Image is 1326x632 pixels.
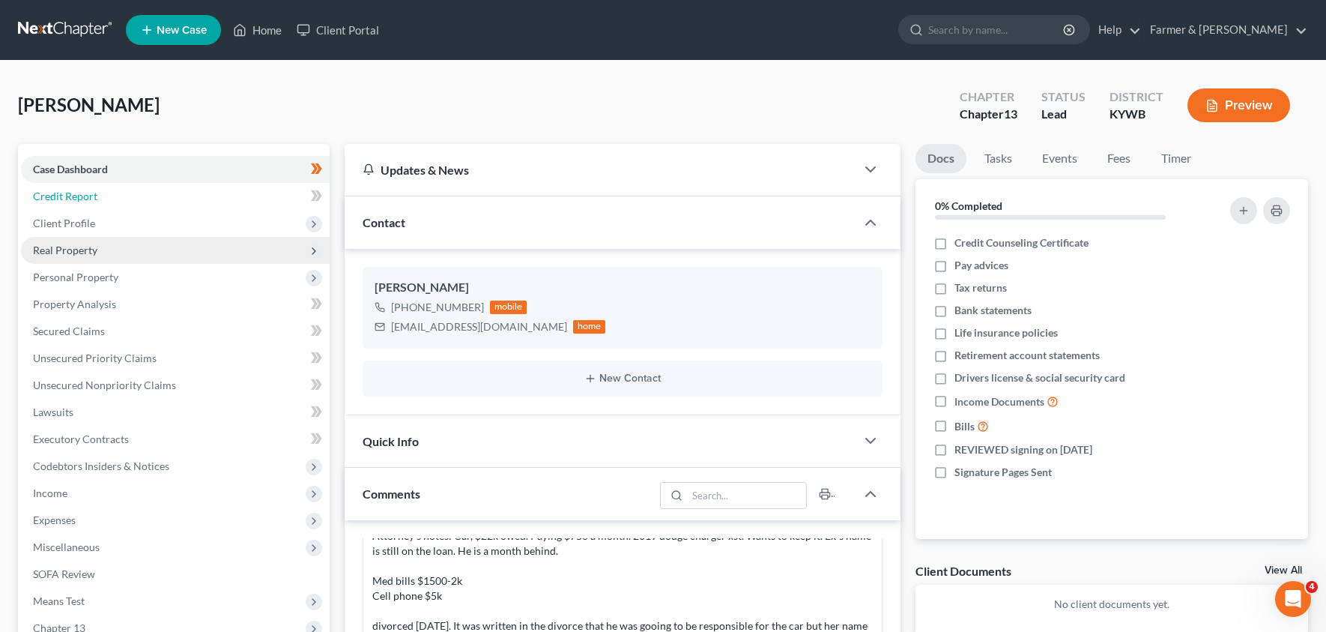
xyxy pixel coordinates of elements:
span: Credit Counseling Certificate [954,235,1089,250]
span: Real Property [33,244,97,256]
iframe: Intercom live chat [1275,581,1311,617]
span: SOFA Review [33,568,95,580]
input: Search... [687,483,806,508]
span: Bank statements [954,303,1032,318]
span: Income Documents [954,394,1044,409]
button: Preview [1187,88,1290,122]
div: [PHONE_NUMBER] [391,300,484,315]
a: View All [1265,565,1302,576]
div: Updates & News [363,162,838,178]
span: Life insurance policies [954,325,1058,340]
span: Income [33,487,67,499]
span: Case Dashboard [33,163,108,175]
a: Help [1091,16,1141,43]
a: Events [1030,144,1089,173]
span: Unsecured Priority Claims [33,352,157,364]
div: [EMAIL_ADDRESS][DOMAIN_NAME] [391,319,567,334]
input: Search by name... [928,16,1065,43]
span: Credit Report [33,190,97,202]
span: Secured Claims [33,325,105,337]
span: Expenses [33,514,76,526]
span: Tax returns [954,280,1007,295]
a: Unsecured Nonpriority Claims [21,372,330,399]
div: home [573,320,606,334]
a: Home [225,16,289,43]
a: Farmer & [PERSON_NAME] [1142,16,1307,43]
button: New Contact [375,373,871,385]
span: Property Analysis [33,298,116,310]
a: Case Dashboard [21,156,330,183]
span: Pay advices [954,258,1008,273]
a: Client Portal [289,16,387,43]
span: [PERSON_NAME] [18,94,160,115]
p: No client documents yet. [927,597,1296,612]
div: Lead [1041,106,1086,123]
a: Executory Contracts [21,426,330,453]
span: Means Test [33,595,85,607]
a: Docs [915,144,966,173]
span: Unsecured Nonpriority Claims [33,379,176,391]
span: Drivers license & social security card [954,370,1125,385]
span: 4 [1306,581,1318,593]
div: District [1109,88,1163,106]
span: Lawsuits [33,406,73,418]
a: Unsecured Priority Claims [21,345,330,372]
div: mobile [490,301,527,314]
a: Secured Claims [21,318,330,345]
a: SOFA Review [21,561,330,588]
a: Property Analysis [21,291,330,318]
div: Client Documents [915,563,1011,579]
span: REVIEWED signing on [DATE] [954,442,1092,457]
span: Executory Contracts [33,433,129,445]
span: Comments [363,487,420,501]
a: Timer [1149,144,1203,173]
div: KYWB [1109,106,1163,123]
span: Quick Info [363,434,419,448]
span: Bills [954,419,975,434]
a: Credit Report [21,183,330,210]
span: Client Profile [33,217,95,229]
span: Contact [363,215,405,229]
a: Fees [1095,144,1143,173]
div: Chapter [960,88,1017,106]
a: Lawsuits [21,399,330,426]
span: Signature Pages Sent [954,465,1052,480]
div: [PERSON_NAME] [375,279,871,297]
span: Codebtors Insiders & Notices [33,460,169,472]
span: Miscellaneous [33,541,100,553]
span: Personal Property [33,271,118,283]
strong: 0% Completed [935,199,1002,212]
div: Chapter [960,106,1017,123]
span: Retirement account statements [954,348,1100,363]
div: Status [1041,88,1086,106]
a: Tasks [972,144,1024,173]
span: New Case [157,25,207,36]
span: 13 [1004,106,1017,121]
